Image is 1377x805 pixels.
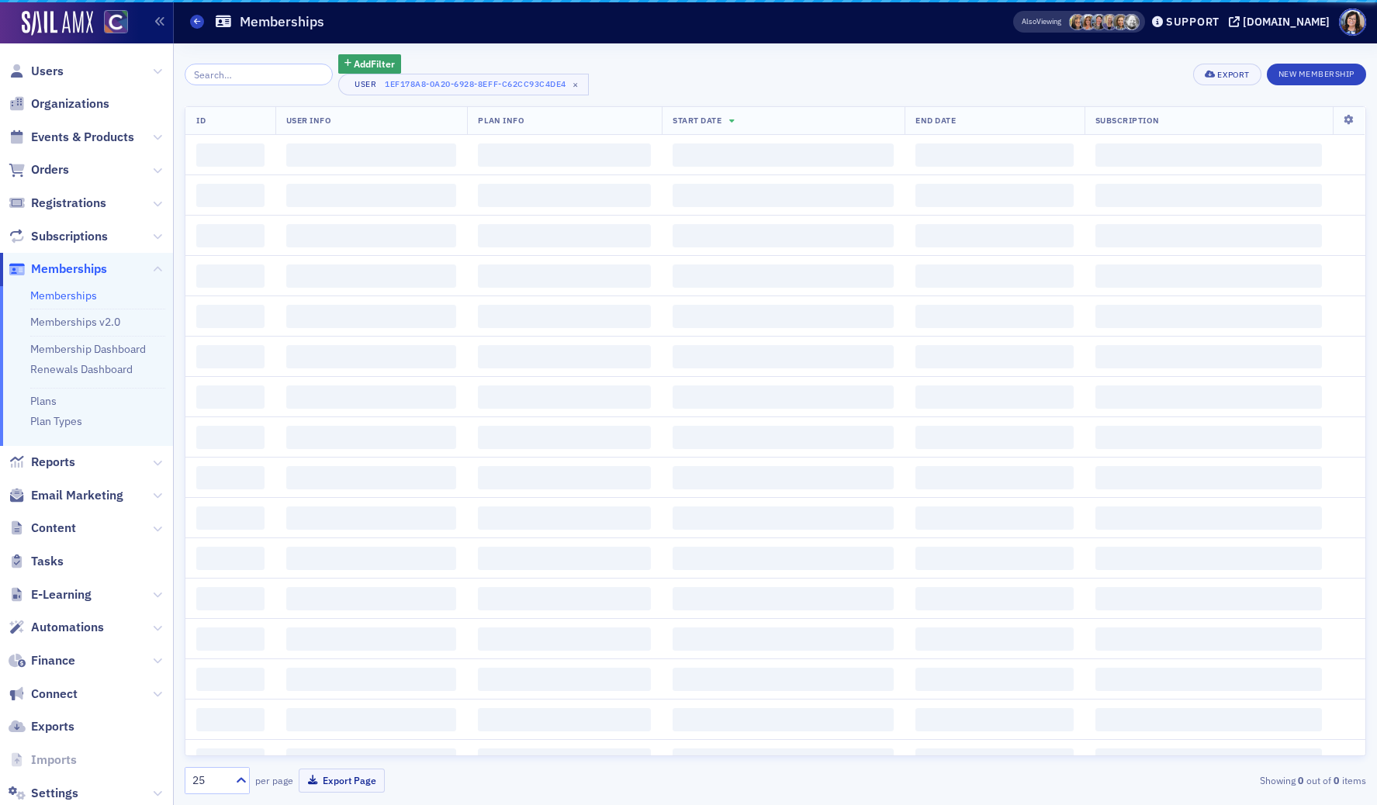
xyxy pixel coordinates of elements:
[915,264,1074,288] span: ‌
[30,414,82,428] a: Plan Types
[286,748,457,772] span: ‌
[196,345,265,368] span: ‌
[9,487,123,504] a: Email Marketing
[983,773,1366,787] div: Showing out of items
[1022,16,1061,27] span: Viewing
[31,161,69,178] span: Orders
[192,772,227,789] div: 25
[286,385,457,409] span: ‌
[1193,64,1261,85] button: Export
[9,586,92,603] a: E-Learning
[673,627,894,651] span: ‌
[9,553,64,570] a: Tasks
[478,305,651,328] span: ‌
[286,184,457,207] span: ‌
[1123,14,1140,30] span: Aidan Sullivan
[286,547,457,570] span: ‌
[1296,773,1306,787] strong: 0
[673,385,894,409] span: ‌
[1229,16,1335,27] button: [DOMAIN_NAME]
[286,115,331,126] span: User Info
[915,668,1074,691] span: ‌
[93,10,128,36] a: View Homepage
[673,143,894,167] span: ‌
[22,11,93,36] a: SailAMX
[673,587,894,610] span: ‌
[9,228,108,245] a: Subscriptions
[31,63,64,80] span: Users
[1069,14,1085,30] span: Lauren Standiford
[30,288,97,302] a: Memberships
[9,63,64,80] a: Users
[9,129,134,146] a: Events & Products
[915,143,1074,167] span: ‌
[1095,547,1322,570] span: ‌
[286,506,457,530] span: ‌
[196,668,265,691] span: ‌
[9,161,69,178] a: Orders
[1095,345,1322,368] span: ‌
[673,305,894,328] span: ‌
[478,748,651,772] span: ‌
[240,12,324,31] h1: Memberships
[1339,9,1366,36] span: Profile
[196,547,265,570] span: ‌
[30,342,146,356] a: Membership Dashboard
[915,466,1074,489] span: ‌
[673,466,894,489] span: ‌
[196,506,265,530] span: ‌
[338,74,589,95] button: User1ef178a8-0a20-6928-8eff-c62cc93c4de4×
[31,228,108,245] span: Subscriptions
[1091,14,1107,30] span: Tiffany Carson
[104,10,128,34] img: SailAMX
[31,487,123,504] span: Email Marketing
[915,426,1074,449] span: ‌
[31,652,75,669] span: Finance
[31,718,74,735] span: Exports
[1112,14,1129,30] span: Lindsay Moore
[1095,587,1322,610] span: ‌
[1095,627,1322,651] span: ‌
[478,264,651,288] span: ‌
[31,261,107,278] span: Memberships
[196,184,265,207] span: ‌
[338,54,402,74] button: AddFilter
[31,454,75,471] span: Reports
[1166,15,1220,29] div: Support
[478,587,651,610] span: ‌
[1095,748,1322,772] span: ‌
[30,315,120,329] a: Memberships v2.0
[478,708,651,731] span: ‌
[9,195,106,212] a: Registrations
[1095,305,1322,328] span: ‌
[673,264,894,288] span: ‌
[673,668,894,691] span: ‌
[196,264,265,288] span: ‌
[196,748,265,772] span: ‌
[673,224,894,247] span: ‌
[478,224,651,247] span: ‌
[915,305,1074,328] span: ‌
[196,305,265,328] span: ‌
[1331,773,1342,787] strong: 0
[1095,224,1322,247] span: ‌
[385,79,566,89] div: 1ef178a8-0a20-6928-8eff-c62cc93c4de4
[9,261,107,278] a: Memberships
[478,466,651,489] span: ‌
[673,426,894,449] span: ‌
[9,718,74,735] a: Exports
[286,305,457,328] span: ‌
[1095,385,1322,409] span: ‌
[286,587,457,610] span: ‌
[350,79,382,89] div: User
[673,547,894,570] span: ‌
[196,224,265,247] span: ‌
[286,143,457,167] span: ‌
[286,466,457,489] span: ‌
[915,385,1074,409] span: ‌
[31,785,78,802] span: Settings
[286,264,457,288] span: ‌
[478,547,651,570] span: ‌
[286,708,457,731] span: ‌
[9,454,75,471] a: Reports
